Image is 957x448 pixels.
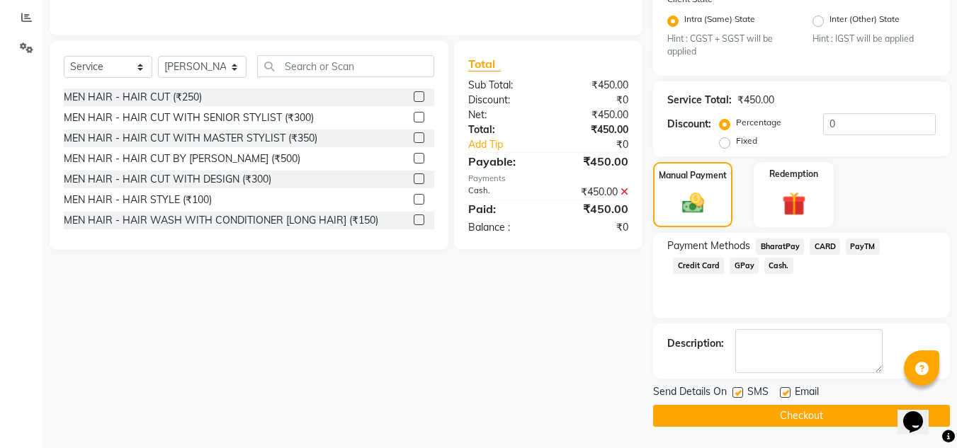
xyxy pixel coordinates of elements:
[736,116,781,129] label: Percentage
[458,220,548,235] div: Balance :
[564,137,640,152] div: ₹0
[795,384,819,402] span: Email
[675,190,711,216] img: _cash.svg
[458,185,548,200] div: Cash.
[548,122,639,137] div: ₹450.00
[810,239,840,255] span: CARD
[897,391,943,434] iframe: chat widget
[458,122,548,137] div: Total:
[730,258,759,274] span: GPay
[829,13,900,30] label: Inter (Other) State
[548,78,639,93] div: ₹450.00
[458,93,548,108] div: Discount:
[846,239,880,255] span: PayTM
[667,93,732,108] div: Service Total:
[769,168,818,180] label: Redemption
[667,336,724,351] div: Description:
[659,169,727,182] label: Manual Payment
[468,173,628,185] div: Payments
[812,33,936,45] small: Hint : IGST will be applied
[548,200,639,217] div: ₹450.00
[736,134,757,147] label: Fixed
[684,13,755,30] label: Intra (Same) State
[64,110,314,125] div: MEN HAIR - HAIR CUT WITH SENIOR STYLIST (₹300)
[64,172,271,187] div: MEN HAIR - HAIR CUT WITH DESIGN (₹300)
[548,93,639,108] div: ₹0
[458,78,548,93] div: Sub Total:
[667,239,750,253] span: Payment Methods
[548,108,639,122] div: ₹450.00
[64,193,212,207] div: MEN HAIR - HAIR STYLE (₹100)
[548,220,639,235] div: ₹0
[64,213,378,228] div: MEN HAIR - HAIR WASH WITH CONDITIONER [LONG HAIR] (₹150)
[737,93,774,108] div: ₹450.00
[548,153,639,170] div: ₹450.00
[458,200,548,217] div: Paid:
[458,153,548,170] div: Payable:
[775,189,813,218] img: _gift.svg
[764,258,793,274] span: Cash.
[64,90,202,105] div: MEN HAIR - HAIR CUT (₹250)
[747,384,769,402] span: SMS
[548,185,639,200] div: ₹450.00
[468,57,501,71] span: Total
[653,405,950,427] button: Checkout
[673,258,724,274] span: Credit Card
[653,384,727,402] span: Send Details On
[458,137,563,152] a: Add Tip
[64,131,317,146] div: MEN HAIR - HAIR CUT WITH MASTER STYLIST (₹350)
[756,239,804,255] span: BharatPay
[667,117,711,132] div: Discount:
[64,151,300,166] div: MEN HAIR - HAIR CUT BY [PERSON_NAME] (₹500)
[257,55,434,77] input: Search or Scan
[667,33,791,59] small: Hint : CGST + SGST will be applied
[458,108,548,122] div: Net:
